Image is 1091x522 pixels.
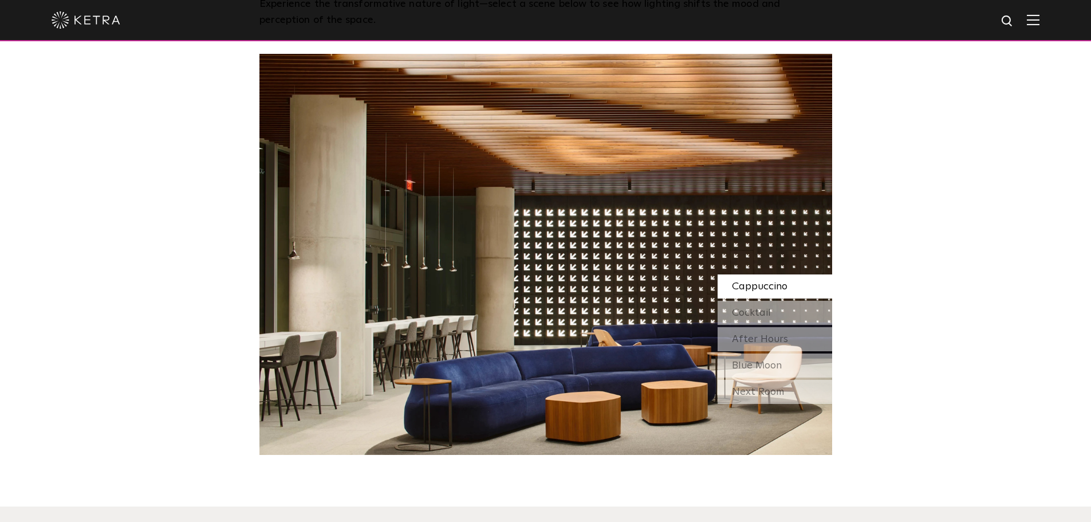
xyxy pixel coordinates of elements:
img: SS_SXSW_Desktop_Cool [259,54,832,455]
div: Next Room [718,380,832,404]
img: search icon [1001,14,1015,29]
span: Cocktail [732,308,771,318]
span: Cappuccino [732,281,787,292]
span: Blue Moon [732,360,782,371]
span: After Hours [732,334,788,344]
img: ketra-logo-2019-white [52,11,120,29]
img: Hamburger%20Nav.svg [1027,14,1039,25]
